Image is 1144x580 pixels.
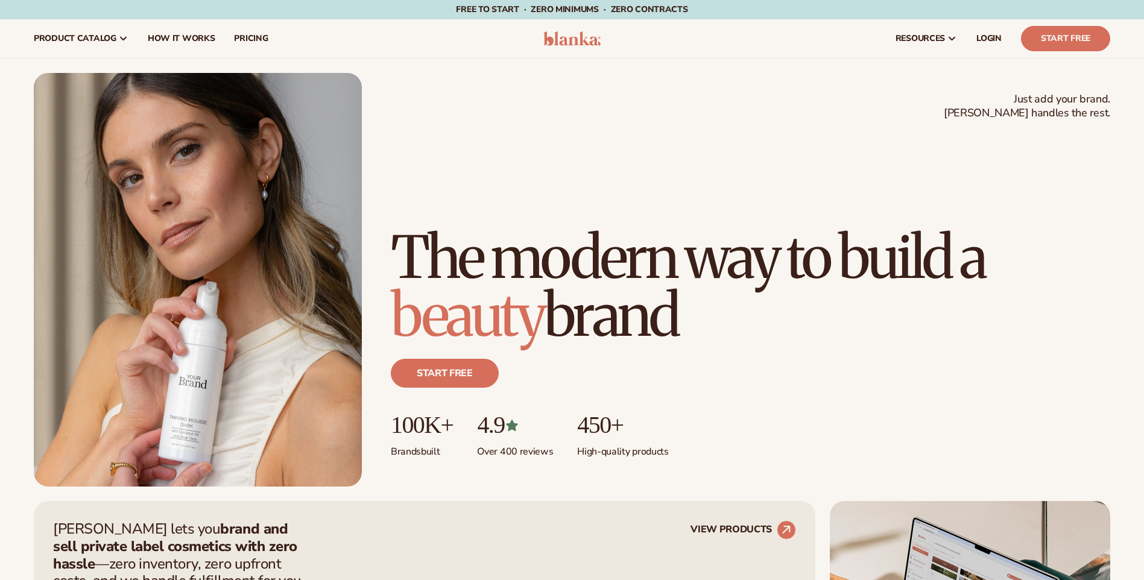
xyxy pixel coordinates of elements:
span: resources [896,34,945,43]
a: pricing [224,19,277,58]
span: Just add your brand. [PERSON_NAME] handles the rest. [944,92,1110,121]
span: product catalog [34,34,116,43]
span: How It Works [148,34,215,43]
a: resources [886,19,967,58]
span: Free to start · ZERO minimums · ZERO contracts [456,4,687,15]
p: High-quality products [577,438,668,458]
a: How It Works [138,19,225,58]
span: LOGIN [976,34,1002,43]
a: Start free [391,359,499,388]
p: 450+ [577,412,668,438]
a: VIEW PRODUCTS [691,520,796,540]
a: Start Free [1021,26,1110,51]
span: beauty [391,279,544,351]
img: logo [543,31,601,46]
span: pricing [234,34,268,43]
h1: The modern way to build a brand [391,229,1110,344]
a: product catalog [24,19,138,58]
strong: brand and sell private label cosmetics with zero hassle [53,519,297,573]
p: Brands built [391,438,453,458]
img: Female holding tanning mousse. [34,73,362,487]
p: Over 400 reviews [477,438,553,458]
p: 4.9 [477,412,553,438]
p: 100K+ [391,412,453,438]
a: LOGIN [967,19,1011,58]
